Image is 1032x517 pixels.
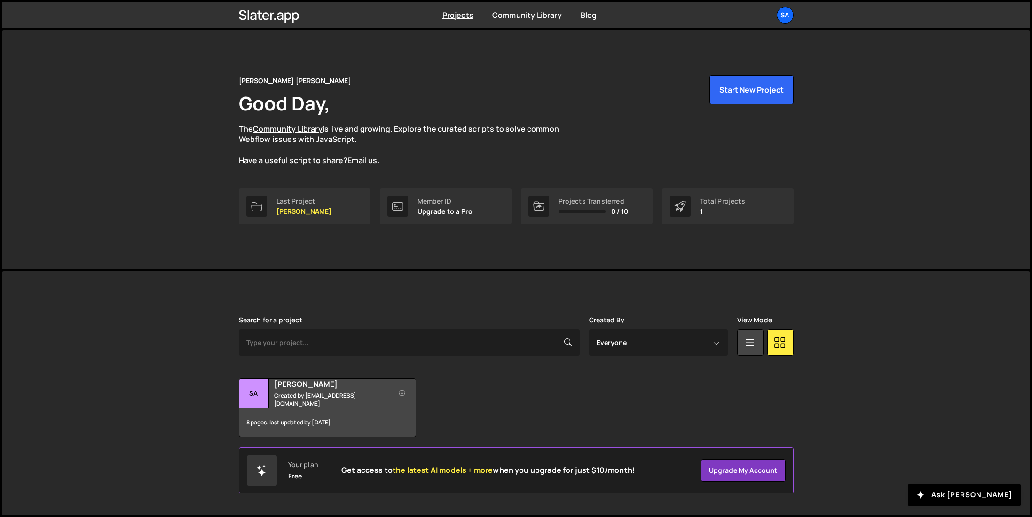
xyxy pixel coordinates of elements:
[347,155,377,165] a: Email us
[581,10,597,20] a: Blog
[341,466,635,475] h2: Get access to when you upgrade for just $10/month!
[418,197,473,205] div: Member ID
[239,378,416,437] a: Sa [PERSON_NAME] Created by [EMAIL_ADDRESS][DOMAIN_NAME] 8 pages, last updated by [DATE]
[442,10,473,20] a: Projects
[700,197,745,205] div: Total Projects
[288,461,318,469] div: Your plan
[274,392,387,407] small: Created by [EMAIL_ADDRESS][DOMAIN_NAME]
[239,408,416,437] div: 8 pages, last updated by [DATE]
[700,208,745,215] p: 1
[492,10,562,20] a: Community Library
[239,188,370,224] a: Last Project [PERSON_NAME]
[393,465,493,475] span: the latest AI models + more
[288,472,302,480] div: Free
[253,124,323,134] a: Community Library
[276,197,332,205] div: Last Project
[418,208,473,215] p: Upgrade to a Pro
[239,316,302,324] label: Search for a project
[559,197,629,205] div: Projects Transferred
[737,316,772,324] label: View Mode
[239,90,330,116] h1: Good Day,
[239,75,351,86] div: [PERSON_NAME] [PERSON_NAME]
[611,208,629,215] span: 0 / 10
[777,7,794,23] a: Sa
[239,329,580,356] input: Type your project...
[908,484,1021,506] button: Ask [PERSON_NAME]
[701,459,786,482] a: Upgrade my account
[276,208,332,215] p: [PERSON_NAME]
[239,124,577,166] p: The is live and growing. Explore the curated scripts to solve common Webflow issues with JavaScri...
[239,379,269,408] div: Sa
[589,316,625,324] label: Created By
[274,379,387,389] h2: [PERSON_NAME]
[709,75,794,104] button: Start New Project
